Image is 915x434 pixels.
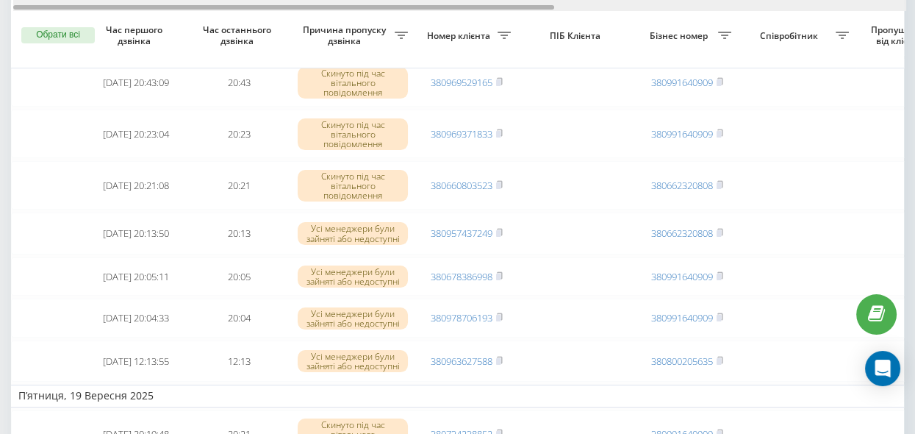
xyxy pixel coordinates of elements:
span: Номер клієнта [423,30,498,42]
td: [DATE] 20:23:04 [85,110,187,158]
td: 20:23 [187,110,290,158]
div: Усі менеджери були зайняті або недоступні [298,350,408,372]
div: Скинуто під час вітального повідомлення [298,170,408,202]
span: Причина пропуску дзвінка [298,24,395,47]
span: ПІБ Клієнта [531,30,623,42]
span: Час першого дзвінка [96,24,176,47]
a: 380969371833 [431,127,492,140]
span: Співробітник [746,30,836,42]
div: Усі менеджери були зайняті або недоступні [298,222,408,244]
td: [DATE] 20:21:08 [85,161,187,210]
td: 20:05 [187,257,290,296]
div: Скинуто під час вітального повідомлення [298,118,408,151]
a: 380969529165 [431,76,492,89]
td: [DATE] 20:13:50 [85,213,187,254]
td: [DATE] 20:04:33 [85,299,187,338]
a: 380991640909 [651,76,713,89]
a: 380957437249 [431,227,492,240]
div: Open Intercom Messenger [865,351,900,386]
a: 380660803523 [431,179,492,192]
div: Скинуто під час вітального повідомлення [298,67,408,99]
td: [DATE] 20:05:11 [85,257,187,296]
a: 380662320808 [651,227,713,240]
td: 20:43 [187,59,290,107]
a: 380678386998 [431,270,492,283]
td: [DATE] 12:13:55 [85,341,187,382]
div: Усі менеджери були зайняті або недоступні [298,266,408,288]
td: 20:04 [187,299,290,338]
a: 380991640909 [651,270,713,283]
div: Усі менеджери були зайняті або недоступні [298,307,408,330]
a: 380978706193 [431,311,492,324]
span: Бізнес номер [643,30,718,42]
td: 12:13 [187,341,290,382]
a: 380991640909 [651,311,713,324]
button: Обрати всі [21,27,95,43]
span: Час останнього дзвінка [199,24,279,47]
td: 20:13 [187,213,290,254]
a: 380991640909 [651,127,713,140]
a: 380963627588 [431,355,492,368]
td: [DATE] 20:43:09 [85,59,187,107]
a: 380662320808 [651,179,713,192]
a: 380800205635 [651,355,713,368]
td: 20:21 [187,161,290,210]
